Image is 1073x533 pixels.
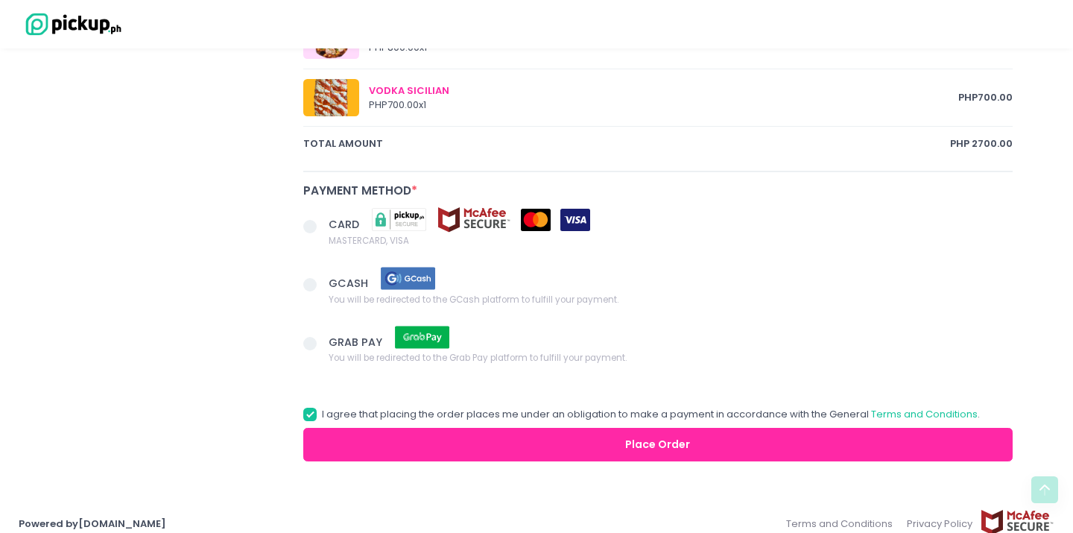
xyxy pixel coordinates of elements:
[369,83,958,98] div: VODKA SICILIAN
[958,90,1013,105] span: PHP 700.00
[369,98,958,113] div: PHP 700.00 x 1
[362,206,437,233] img: pickupsecure
[303,182,1013,199] div: Payment Method
[329,334,385,349] span: GRAB PAY
[329,291,618,306] span: You will be redirected to the GCash platform to fulfill your payment.
[303,428,1013,461] button: Place Order
[950,136,1013,151] span: PHP 2700.00
[371,265,446,291] img: gcash
[19,11,123,37] img: logo
[329,233,590,247] span: MASTERCARD, VISA
[560,209,590,231] img: visa
[329,350,627,365] span: You will be redirected to the Grab Pay platform to fulfill your payment.
[303,136,950,151] span: total amount
[871,407,978,421] a: Terms and Conditions
[437,206,511,233] img: mcafee-secure
[521,209,551,231] img: mastercard
[303,407,980,422] label: I agree that placing the order places me under an obligation to make a payment in accordance with...
[385,324,460,350] img: grab pay
[329,217,362,232] span: CARD
[19,517,166,531] a: Powered by[DOMAIN_NAME]
[329,276,371,291] span: GCASH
